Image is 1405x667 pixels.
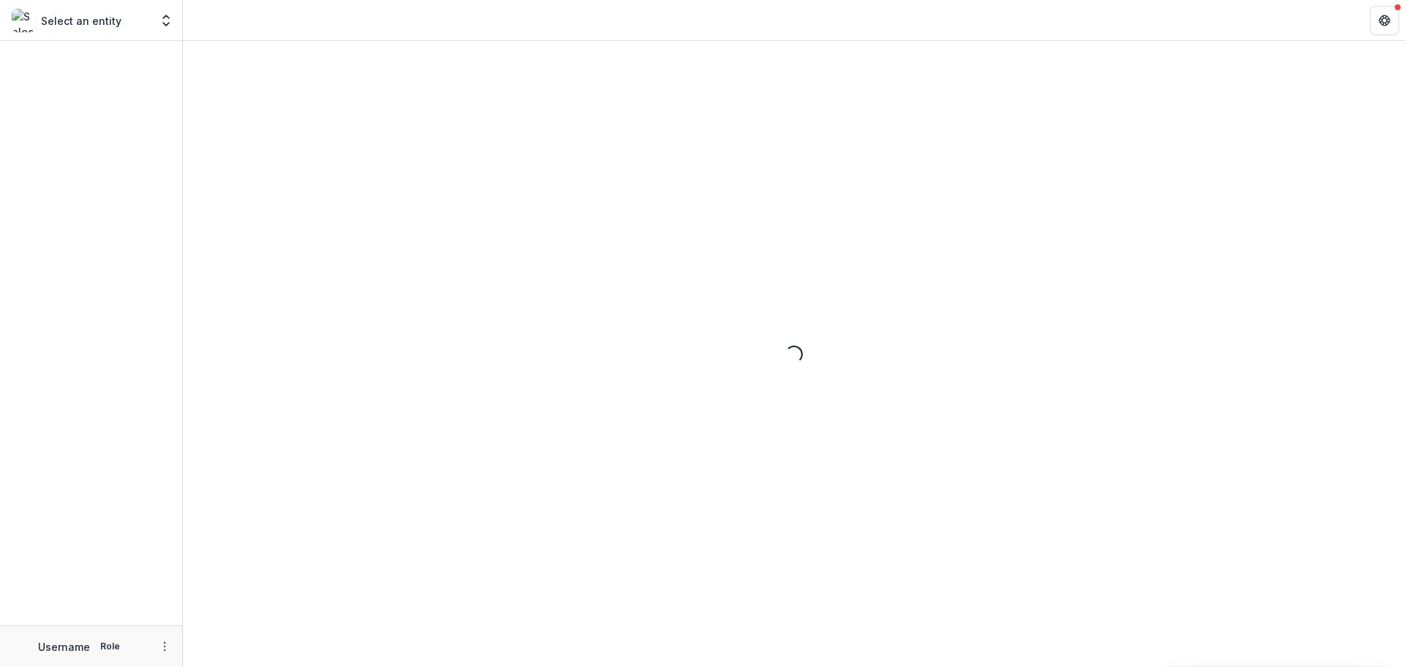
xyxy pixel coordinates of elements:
p: Username [38,639,90,655]
p: Role [96,640,124,653]
button: Open entity switcher [156,6,176,35]
p: Select an entity [41,13,121,29]
button: More [156,638,173,655]
button: Get Help [1370,6,1399,35]
img: Select an entity [12,9,35,32]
